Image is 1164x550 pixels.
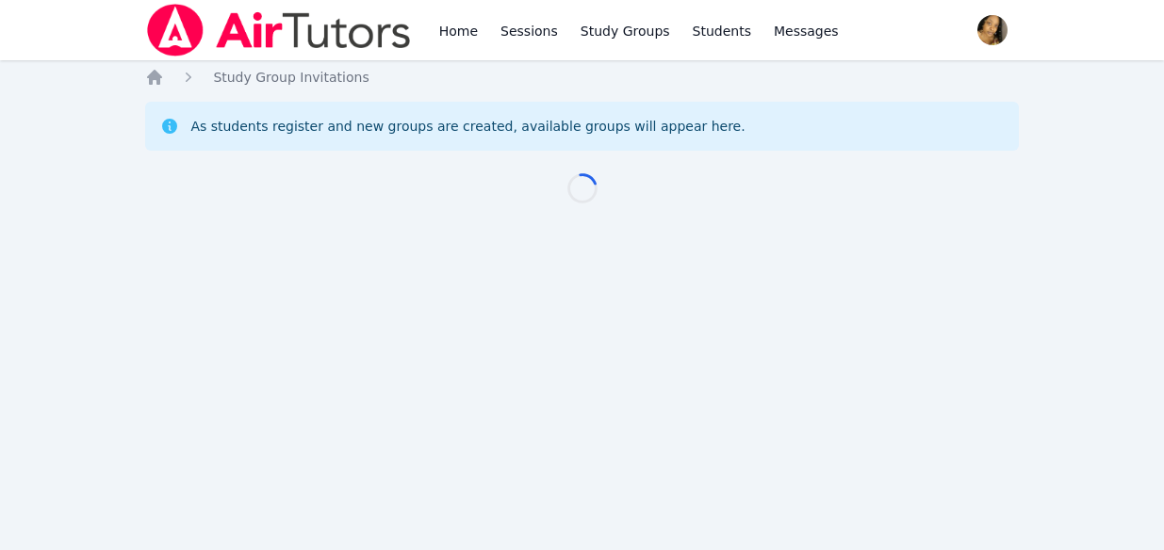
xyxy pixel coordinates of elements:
span: Messages [774,22,839,40]
img: Air Tutors [145,4,412,57]
a: Study Group Invitations [213,68,369,87]
span: Study Group Invitations [213,70,369,85]
nav: Breadcrumb [145,68,1018,87]
div: As students register and new groups are created, available groups will appear here. [190,117,745,136]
